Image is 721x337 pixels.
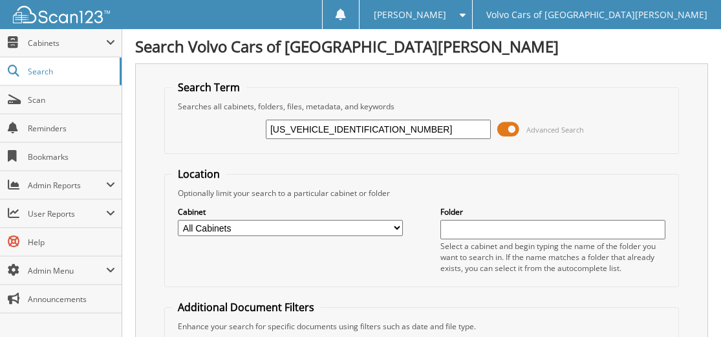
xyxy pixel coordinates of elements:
span: Admin Reports [28,180,106,191]
legend: Location [171,167,226,181]
span: Volvo Cars of [GEOGRAPHIC_DATA][PERSON_NAME] [486,11,707,19]
span: Admin Menu [28,265,106,276]
label: Folder [440,206,665,217]
div: Optionally limit your search to a particular cabinet or folder [171,188,671,199]
span: Advanced Search [526,125,584,135]
label: Cabinet [178,206,403,217]
span: Reminders [28,123,115,134]
legend: Additional Document Filters [171,300,321,314]
div: Searches all cabinets, folders, files, metadata, and keywords [171,101,671,112]
span: Bookmarks [28,151,115,162]
h1: Search Volvo Cars of [GEOGRAPHIC_DATA][PERSON_NAME] [135,36,708,57]
span: Scan [28,94,115,105]
span: User Reports [28,208,106,219]
span: Cabinets [28,38,106,49]
img: scan123-logo-white.svg [13,6,110,23]
span: Help [28,237,115,248]
div: Select a cabinet and begin typing the name of the folder you want to search in. If the name match... [440,241,665,274]
div: Enhance your search for specific documents using filters such as date and file type. [171,321,671,332]
span: Search [28,66,113,77]
span: Announcements [28,294,115,305]
legend: Search Term [171,80,246,94]
span: [PERSON_NAME] [374,11,446,19]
